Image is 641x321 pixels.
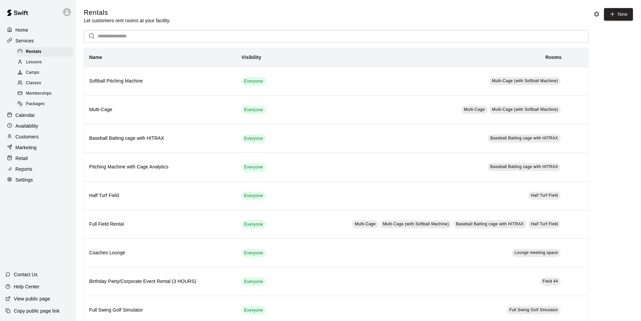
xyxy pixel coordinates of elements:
p: Reports [15,166,32,172]
a: Customers [5,132,70,142]
span: Everyone [242,250,266,256]
h6: Full Swing Golf Simulator [89,307,231,314]
h6: Full Field Rental [89,221,231,228]
span: Baseball Batting cage with HITRAX [456,222,524,226]
span: Multi-Cage [464,107,485,112]
a: Settings [5,175,70,185]
a: Rentals [16,46,76,57]
div: Packages [16,99,73,109]
a: Retail [5,153,70,163]
p: Calendar [15,112,35,119]
h5: Rentals [84,8,170,17]
h6: Birthday Party/Corporate Event Rental (3 HOURS) [89,278,231,285]
h6: Coaches Lounge [89,249,231,257]
h6: Softball Pitching Machine [89,77,231,85]
div: This service is visible to all of your customers [242,106,266,114]
p: Availability [15,123,38,129]
a: Availability [5,121,70,131]
div: This service is visible to all of your customers [242,306,266,314]
span: Everyone [242,307,266,314]
span: Everyone [242,193,266,199]
span: Multi-Cage (with Softball Machine) [383,222,449,226]
span: Everyone [242,279,266,285]
p: Copy public page link [14,308,60,314]
a: Lessons [16,57,76,67]
span: Rentals [26,49,41,55]
span: Baseball Batting cage with HITRAX [490,164,558,169]
span: Everyone [242,221,266,228]
span: Lessons [26,59,42,66]
b: Name [89,55,102,60]
p: Home [15,27,28,33]
span: Field 44 [543,279,558,284]
span: Multi-Cage (with Softball Machine) [492,107,558,112]
span: Multi-Cage [355,222,376,226]
a: Home [5,25,70,35]
span: Lounge meeting space [514,250,558,255]
button: Rental settings [592,9,602,19]
a: Memberships [16,89,76,99]
div: Lessons [16,58,73,67]
span: Half Turf Field [531,222,558,226]
div: Camps [16,68,73,77]
span: Baseball Batting cage with HITRAX [490,136,558,140]
div: Memberships [16,89,73,98]
h6: Baseball Batting cage with HITRAX [89,135,231,142]
p: Help Center [14,283,39,290]
a: New [604,8,633,21]
span: Classes [26,80,41,87]
b: Visibility [242,55,261,60]
a: Classes [16,78,76,89]
a: Packages [16,99,76,109]
div: This service is visible to all of your customers [242,278,266,286]
span: Camps [26,69,39,76]
div: This service is visible to all of your customers [242,77,266,85]
a: Calendar [5,110,70,120]
p: View public page [14,295,50,302]
div: Rentals [16,47,73,57]
p: Services [15,37,34,44]
p: Settings [15,176,33,183]
a: Services [5,36,70,46]
p: Marketing [15,144,37,151]
a: Marketing [5,142,70,153]
p: Customers [15,133,39,140]
h6: Multi-Cage [89,106,231,114]
span: Multi-Cage (with Softball Machine) [492,78,558,83]
span: Half Turf Field [531,193,558,198]
b: Rooms [545,55,562,60]
span: Packages [26,101,45,107]
a: Camps [16,68,76,78]
div: This service is visible to all of your customers [242,192,266,200]
span: Full Swing Golf Simulator [509,308,558,312]
div: This service is visible to all of your customers [242,163,266,171]
span: Everyone [242,164,266,170]
div: This service is visible to all of your customers [242,220,266,228]
span: Everyone [242,107,266,113]
p: Retail [15,155,28,162]
div: This service is visible to all of your customers [242,134,266,142]
h6: Half Turf Field [89,192,231,199]
span: Everyone [242,135,266,142]
span: Memberships [26,90,51,97]
div: Classes [16,78,73,88]
p: Contact Us [14,271,38,278]
div: This service is visible to all of your customers [242,249,266,257]
h6: Pitching Machine with Cage Analytics [89,163,231,171]
span: Everyone [242,78,266,85]
a: Reports [5,164,70,174]
p: Let customers rent rooms at your facility. [84,17,170,24]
